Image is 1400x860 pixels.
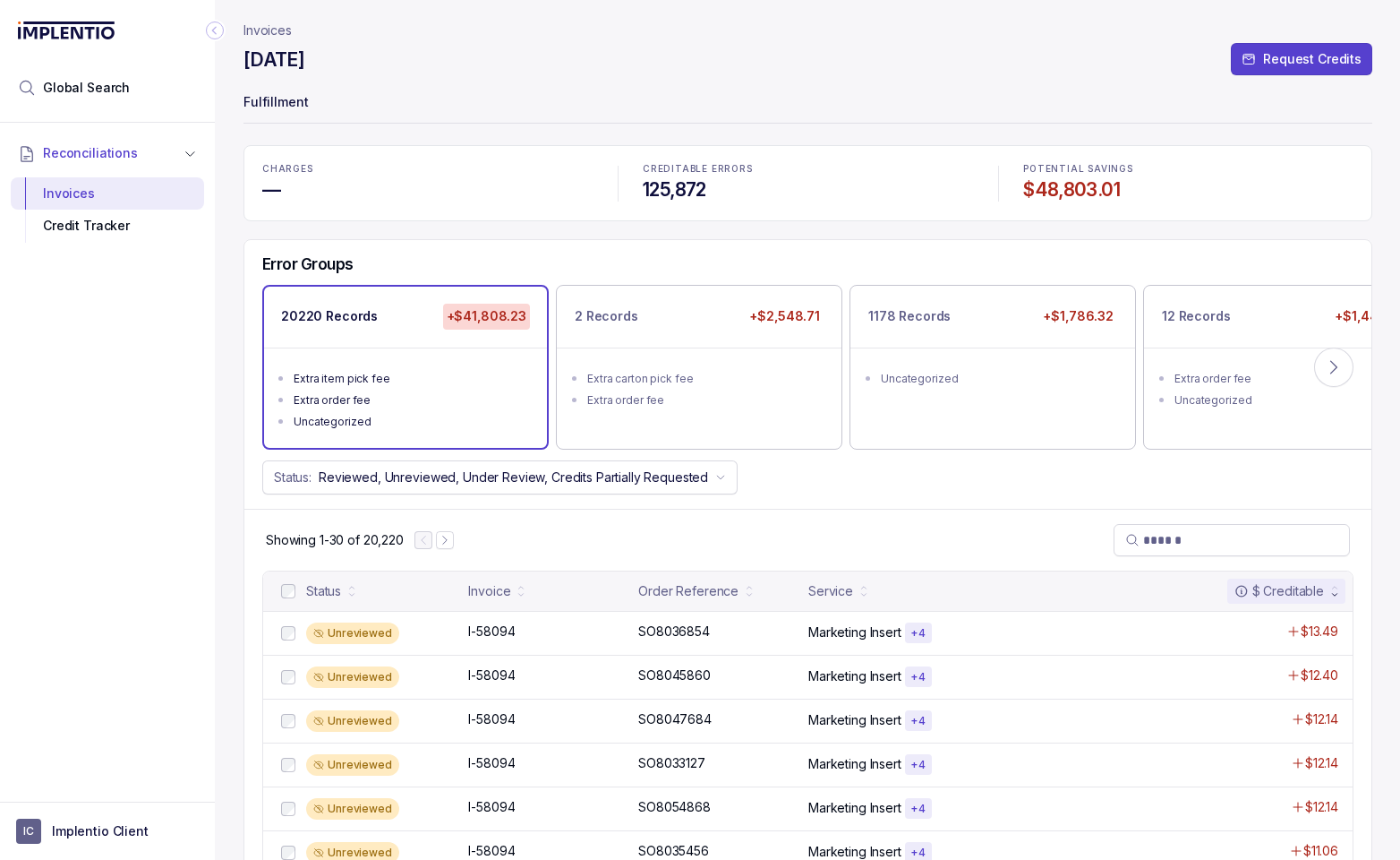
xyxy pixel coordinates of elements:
[436,531,454,549] button: Next Page
[16,819,41,844] span: User initials
[808,623,901,641] p: Marketing Insert
[638,623,710,641] p: SO8036854
[52,822,149,840] p: Implentio Client
[638,842,709,860] p: SO8035456
[468,842,515,860] p: I-58094
[808,755,901,773] p: Marketing Insert
[1162,307,1231,325] p: 12 Records
[1305,754,1338,772] p: $12.14
[910,846,926,860] p: + 4
[1023,177,1353,202] h4: $48,803.01
[910,626,926,641] p: + 4
[294,370,528,388] div: Extra item pick fee
[1305,710,1338,728] p: $12.14
[294,413,528,431] div: Uncategorized
[468,754,515,772] p: I-58094
[281,307,378,325] p: 20220 Records
[638,798,711,816] p: SO8054868
[281,758,295,772] input: checkbox-checkbox
[468,666,515,684] p: I-58094
[16,819,199,844] button: User initialsImplentio Client
[587,370,822,388] div: Extra carton pick fee
[881,370,1115,388] div: Uncategorized
[281,670,295,684] input: checkbox-checkbox
[243,21,292,39] a: Invoices
[281,584,295,598] input: checkbox-checkbox
[25,210,190,242] div: Credit Tracker
[1301,623,1338,641] p: $13.49
[11,174,204,246] div: Reconciliations
[204,20,226,41] div: Collapse Icon
[25,177,190,210] div: Invoices
[1301,666,1338,684] p: $12.40
[281,626,295,641] input: checkbox-checkbox
[443,304,530,329] p: +$41,808.23
[266,531,404,549] div: Remaining page entries
[281,714,295,728] input: checkbox-checkbox
[808,711,901,729] p: Marketing Insert
[868,307,951,325] p: 1178 Records
[262,177,593,202] h4: —
[643,177,973,202] h4: 125,872
[910,758,926,772] p: + 4
[1023,164,1353,175] p: POTENTIAL SAVINGS
[468,710,515,728] p: I-58094
[910,802,926,816] p: + 4
[587,391,822,409] div: Extra order fee
[243,21,292,39] nav: breadcrumb
[910,670,926,684] p: + 4
[266,531,404,549] p: Showing 1-30 of 20,220
[468,582,510,600] div: Invoice
[746,304,824,329] p: +$2,548.71
[468,623,515,641] p: I-58094
[808,799,901,817] p: Marketing Insert
[306,666,399,688] div: Unreviewed
[575,307,638,325] p: 2 Records
[638,754,705,772] p: SO8033127
[1305,798,1338,816] p: $12.14
[306,798,399,820] div: Unreviewed
[274,469,312,486] p: Status:
[1039,304,1117,329] p: +$1,786.32
[262,164,593,175] p: CHARGES
[262,254,354,274] h5: Error Groups
[11,133,204,173] button: Reconciliations
[468,798,515,816] p: I-58094
[638,582,738,600] div: Order Reference
[638,710,712,728] p: SO8047684
[306,582,341,600] div: Status
[643,164,973,175] p: CREDITABLE ERRORS
[638,666,711,684] p: SO8045860
[1231,43,1372,75] button: Request Credits
[319,469,708,486] p: Reviewed, Unreviewed, Under Review, Credits Partially Requested
[281,846,295,860] input: checkbox-checkbox
[808,667,901,685] p: Marketing Insert
[262,460,738,494] button: Status:Reviewed, Unreviewed, Under Review, Credits Partially Requested
[306,623,399,644] div: Unreviewed
[1234,582,1324,600] div: $ Creditable
[43,144,138,162] span: Reconciliations
[808,582,853,600] div: Service
[1303,842,1338,860] p: $11.06
[306,754,399,776] div: Unreviewed
[243,86,1372,122] p: Fulfillment
[281,802,295,816] input: checkbox-checkbox
[294,391,528,409] div: Extra order fee
[43,79,130,97] span: Global Search
[910,714,926,728] p: + 4
[1263,50,1362,68] p: Request Credits
[306,710,399,732] div: Unreviewed
[243,47,304,73] h4: [DATE]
